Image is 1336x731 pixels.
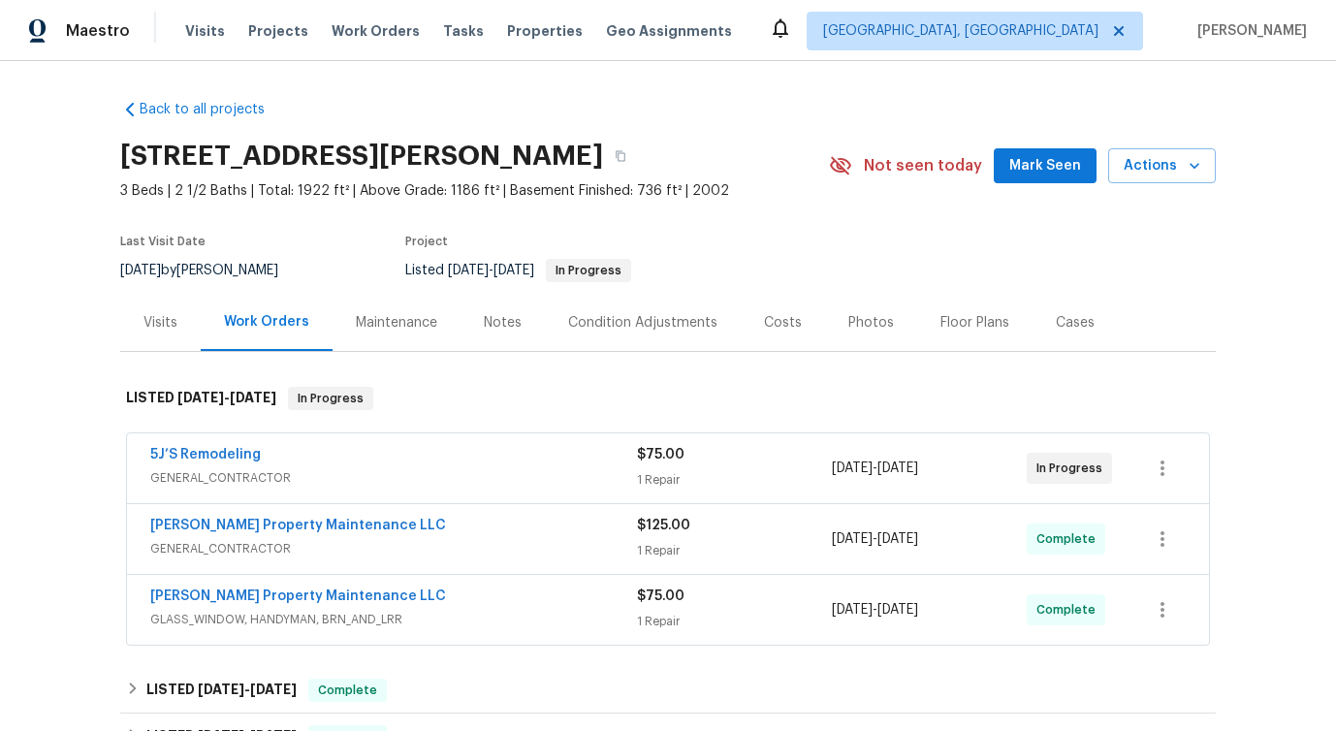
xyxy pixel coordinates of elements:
div: LISTED [DATE]-[DATE]In Progress [120,367,1216,429]
span: [DATE] [877,461,918,475]
span: $75.00 [637,589,684,603]
span: Actions [1124,154,1200,178]
div: by [PERSON_NAME] [120,259,302,282]
span: Properties [507,21,583,41]
a: 5J’S Remodeling [150,448,261,461]
span: Project [405,236,448,247]
div: Notes [484,313,522,333]
span: Visits [185,21,225,41]
button: Mark Seen [994,148,1097,184]
span: - [832,600,918,620]
span: - [832,529,918,549]
span: GLASS_WINDOW, HANDYMAN, BRN_AND_LRR [150,610,637,629]
span: $125.00 [637,519,690,532]
div: Costs [764,313,802,333]
span: [DATE] [250,683,297,696]
div: 1 Repair [637,470,832,490]
span: Not seen today [864,156,982,175]
span: - [448,264,534,277]
div: Cases [1056,313,1095,333]
span: [GEOGRAPHIC_DATA], [GEOGRAPHIC_DATA] [823,21,1098,41]
span: [DATE] [832,603,873,617]
span: [DATE] [230,391,276,404]
div: LISTED [DATE]-[DATE]Complete [120,667,1216,714]
div: Floor Plans [940,313,1009,333]
span: [DATE] [493,264,534,277]
span: [DATE] [877,532,918,546]
span: - [198,683,297,696]
div: Condition Adjustments [568,313,717,333]
span: [DATE] [448,264,489,277]
span: Last Visit Date [120,236,206,247]
a: [PERSON_NAME] Property Maintenance LLC [150,589,446,603]
span: Complete [1036,529,1103,549]
span: [DATE] [120,264,161,277]
span: [PERSON_NAME] [1190,21,1307,41]
span: Complete [1036,600,1103,620]
span: Geo Assignments [606,21,732,41]
span: Projects [248,21,308,41]
span: Work Orders [332,21,420,41]
button: Actions [1108,148,1216,184]
a: [PERSON_NAME] Property Maintenance LLC [150,519,446,532]
span: - [177,391,276,404]
span: In Progress [1036,459,1110,478]
span: Mark Seen [1009,154,1081,178]
span: In Progress [548,265,629,276]
div: Visits [143,313,177,333]
h2: [STREET_ADDRESS][PERSON_NAME] [120,146,603,166]
span: [DATE] [177,391,224,404]
span: Maestro [66,21,130,41]
div: Photos [848,313,894,333]
span: [DATE] [832,461,873,475]
span: - [832,459,918,478]
div: 1 Repair [637,612,832,631]
span: Complete [310,681,385,700]
span: Tasks [443,24,484,38]
div: Work Orders [224,312,309,332]
a: Back to all projects [120,100,306,119]
div: 1 Repair [637,541,832,560]
span: Listed [405,264,631,277]
h6: LISTED [146,679,297,702]
span: [DATE] [832,532,873,546]
span: GENERAL_CONTRACTOR [150,539,637,558]
span: In Progress [290,389,371,408]
button: Copy Address [603,139,638,174]
span: [DATE] [198,683,244,696]
h6: LISTED [126,387,276,410]
div: Maintenance [356,313,437,333]
span: [DATE] [877,603,918,617]
span: $75.00 [637,448,684,461]
span: 3 Beds | 2 1/2 Baths | Total: 1922 ft² | Above Grade: 1186 ft² | Basement Finished: 736 ft² | 2002 [120,181,829,201]
span: GENERAL_CONTRACTOR [150,468,637,488]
